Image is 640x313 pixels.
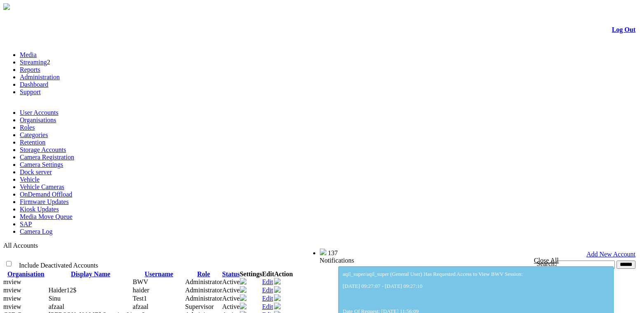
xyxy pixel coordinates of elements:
a: Kiosk Updates [20,206,59,213]
a: Administration [20,74,60,81]
a: SAP [20,221,32,228]
td: Administrator [185,278,222,286]
a: Firmware Updates [20,198,69,205]
td: Administrator [185,286,222,294]
a: Display Name [71,270,110,277]
a: Support [20,88,41,95]
a: Dock server [20,168,52,175]
a: User Accounts [20,109,59,116]
a: Media [20,51,37,58]
a: Camera Settings [20,161,63,168]
td: Active [222,286,240,294]
span: Include Deactivated Accounts [19,262,98,269]
a: Close All [534,257,559,264]
img: camera24.png [240,294,246,301]
a: Vehicle Cameras [20,183,64,190]
td: Administrator [185,294,222,303]
th: Settings [240,270,262,278]
span: All Accounts [3,242,38,249]
a: Retention [20,139,45,146]
td: Supervisor [185,303,222,311]
span: Contact Method: SMS and Email [49,303,64,310]
span: Contact Method: SMS and Email [49,295,61,302]
span: mview [3,303,21,310]
a: OnDemand Offload [20,191,72,198]
a: Streaming [20,59,47,66]
td: Active [222,278,240,286]
a: Dashboard [20,81,48,88]
a: Storage Accounts [20,146,66,153]
a: Role [197,270,210,277]
a: Status [222,270,240,277]
span: Welcome, - (Administrator) [244,249,303,255]
div: Notifications [320,257,619,264]
img: arrow-3.png [3,3,10,10]
span: 2 [47,59,50,66]
a: Camera Log [20,228,53,235]
span: mview [3,278,21,285]
p: [DATE] 09:27:07 - [DATE] 09:27:10 [343,283,610,289]
td: Active [222,303,240,311]
a: Organisation [7,270,45,277]
a: Camera Registration [20,154,74,161]
a: Reports [20,66,40,73]
span: afzaal [133,303,148,310]
span: haider [133,287,149,294]
a: Log Out [612,26,635,33]
a: Username [145,270,173,277]
a: Vehicle [20,176,40,183]
td: Active [222,294,240,303]
a: Categories [20,131,48,138]
span: Contact Method: None [49,287,77,294]
img: camera24.png [240,286,246,293]
img: camera24.png [240,303,246,309]
span: mview [3,295,21,302]
span: BWV [133,278,148,285]
a: Media Move Queue [20,213,73,220]
span: 137 [328,249,338,256]
a: Roles [20,124,35,131]
span: mview [3,287,21,294]
img: bell25.png [320,249,326,255]
span: Test1 [133,295,147,302]
img: camera24.png [240,278,246,285]
a: Organisations [20,116,56,123]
